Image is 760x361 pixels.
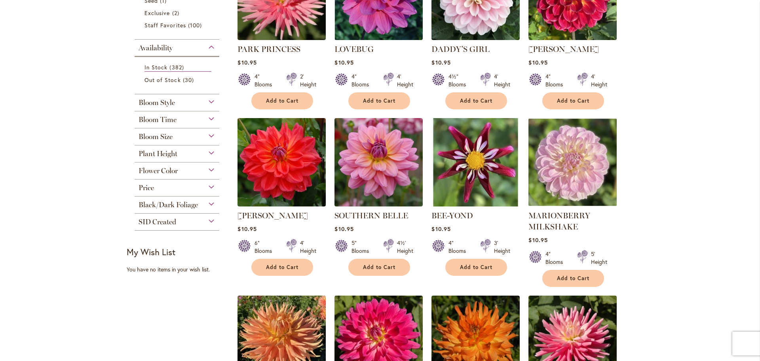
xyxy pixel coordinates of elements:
button: Add to Cart [445,259,507,276]
span: Exclusive [144,9,170,17]
a: MARIONBERRY MILKSHAKE [528,201,617,208]
img: SOUTHERN BELLE [334,118,423,206]
span: $10.95 [431,59,450,66]
a: Matty Boo [528,34,617,42]
button: Add to Cart [445,92,507,109]
button: Add to Cart [348,92,410,109]
span: Add to Cart [363,264,395,271]
span: Add to Cart [460,264,492,271]
div: 4½' Height [397,239,413,255]
span: 30 [183,76,196,84]
a: SOUTHERN BELLE [334,201,423,208]
a: MARIONBERRY MILKSHAKE [528,211,590,231]
span: Add to Cart [363,97,395,104]
div: 4' Height [591,73,607,88]
span: $10.95 [237,225,256,233]
span: Add to Cart [557,97,589,104]
span: $10.95 [237,59,256,66]
span: Plant Height [139,149,177,158]
img: COOPER BLAINE [237,118,326,206]
strong: My Wish List [127,246,175,258]
span: SID Created [139,218,176,226]
a: Exclusive [144,9,211,17]
div: 4" Blooms [545,73,568,88]
span: Bloom Style [139,98,175,107]
div: 4" Blooms [545,250,568,266]
a: DADDY'S GIRL [431,34,520,42]
a: BEE-YOND [431,201,520,208]
a: [PERSON_NAME] [528,44,599,54]
iframe: Launch Accessibility Center [6,333,28,355]
span: Bloom Time [139,115,177,124]
div: 4' Height [300,239,316,255]
span: Price [139,183,154,192]
span: Availability [139,44,173,52]
span: 100 [188,21,204,29]
button: Add to Cart [348,259,410,276]
a: Staff Favorites [144,21,211,29]
span: Bloom Size [139,132,173,141]
span: $10.95 [431,225,450,233]
a: COOPER BLAINE [237,201,326,208]
div: 2' Height [300,73,316,88]
span: $10.95 [528,59,547,66]
a: BEE-YOND [431,211,473,220]
span: $10.95 [334,225,353,233]
a: LOVEBUG [334,34,423,42]
div: You have no items in your wish list. [127,265,232,273]
span: $10.95 [528,236,547,244]
a: SOUTHERN BELLE [334,211,408,220]
button: Add to Cart [251,92,313,109]
span: Add to Cart [557,275,589,282]
img: BEE-YOND [431,118,520,206]
button: Add to Cart [542,92,604,109]
div: 4½" Blooms [448,73,471,88]
span: Flower Color [139,166,178,175]
a: [PERSON_NAME] [237,211,308,220]
span: Black/Dark Foliage [139,201,198,209]
span: 382 [169,63,186,71]
span: In Stock [144,63,167,71]
a: In Stock 382 [144,63,211,72]
div: 3' Height [494,239,510,255]
span: Add to Cart [266,264,298,271]
a: LOVEBUG [334,44,374,54]
div: 4' Height [397,73,413,88]
div: 6" Blooms [255,239,277,255]
span: Out of Stock [144,76,181,84]
span: $10.95 [334,59,353,66]
a: Out of Stock 30 [144,76,211,84]
img: MARIONBERRY MILKSHAKE [528,118,617,206]
div: 4" Blooms [448,239,471,255]
span: Staff Favorites [144,21,186,29]
div: 4' Height [494,73,510,88]
span: 2 [172,9,181,17]
div: 4" Blooms [255,73,277,88]
div: 5" Blooms [351,239,374,255]
a: DADDY'S GIRL [431,44,490,54]
button: Add to Cart [542,270,604,287]
span: Add to Cart [266,97,298,104]
a: PARK PRINCESS [237,44,300,54]
div: 4" Blooms [351,73,374,88]
div: 5' Height [591,250,607,266]
span: Add to Cart [460,97,492,104]
button: Add to Cart [251,259,313,276]
a: PARK PRINCESS [237,34,326,42]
